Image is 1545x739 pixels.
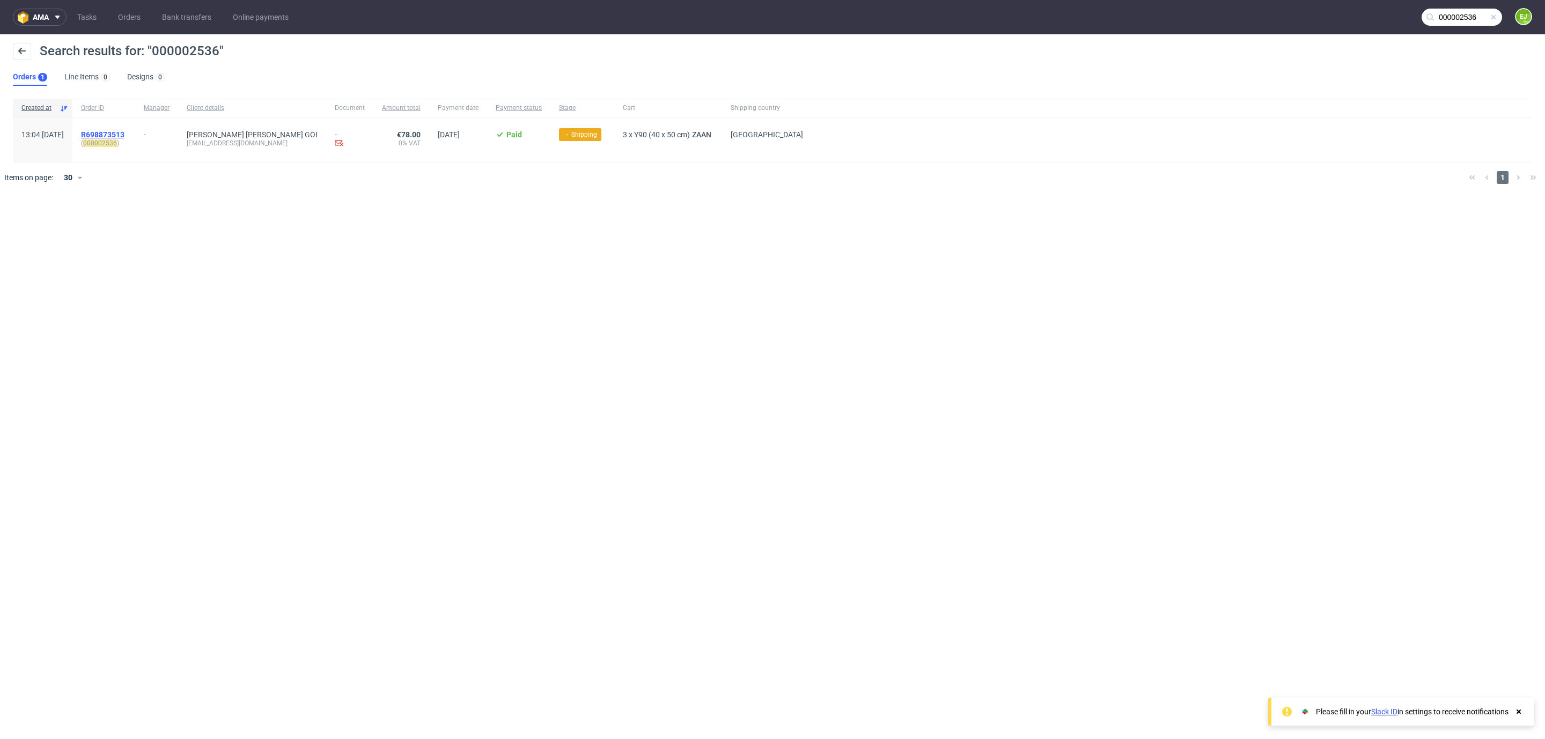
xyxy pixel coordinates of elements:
[104,73,107,81] div: 0
[187,130,318,139] a: [PERSON_NAME] [PERSON_NAME] GOI
[18,11,33,24] img: logo
[690,130,713,139] a: ZAAN
[1371,707,1397,716] a: Slack ID
[623,130,713,139] div: x
[144,126,170,139] div: -
[1316,706,1509,717] div: Please fill in your in settings to receive notifications
[623,104,713,113] span: Cart
[81,139,127,147] span: ( )
[13,9,67,26] button: ama
[156,9,218,26] a: Bank transfers
[127,69,165,86] a: Designs0
[397,130,421,139] span: €78.00
[634,130,690,139] span: Y90 (40 x 50 cm)
[438,130,460,139] span: [DATE]
[81,104,127,113] span: Order ID
[187,104,318,113] span: Client details
[83,139,117,147] mark: 000002536
[21,130,64,139] span: 13:04 [DATE]
[81,130,124,139] span: R698873513
[64,69,110,86] a: Line Items0
[559,104,606,113] span: Stage
[4,172,53,183] span: Items on page:
[158,73,162,81] div: 0
[112,9,147,26] a: Orders
[496,104,542,113] span: Payment status
[33,13,49,21] span: ama
[81,130,127,139] a: R698873513
[13,69,47,86] a: Orders1
[40,43,224,58] span: Search results for: "000002536"
[438,104,479,113] span: Payment date
[1300,706,1311,717] img: Slack
[144,104,170,113] span: Manager
[382,104,421,113] span: Amount total
[1497,171,1509,184] span: 1
[187,139,318,147] div: [EMAIL_ADDRESS][DOMAIN_NAME]
[731,130,803,139] span: [GEOGRAPHIC_DATA]
[506,130,522,139] span: Paid
[41,73,45,81] div: 1
[1516,9,1531,24] figcaption: EJ
[335,104,365,113] span: Document
[623,130,627,139] span: 3
[382,139,421,147] span: 0% VAT
[335,130,365,149] div: -
[71,9,103,26] a: Tasks
[563,130,597,139] span: → Shipping
[226,9,295,26] a: Online payments
[57,170,77,185] div: 30
[731,104,803,113] span: Shipping country
[21,104,55,113] span: Created at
